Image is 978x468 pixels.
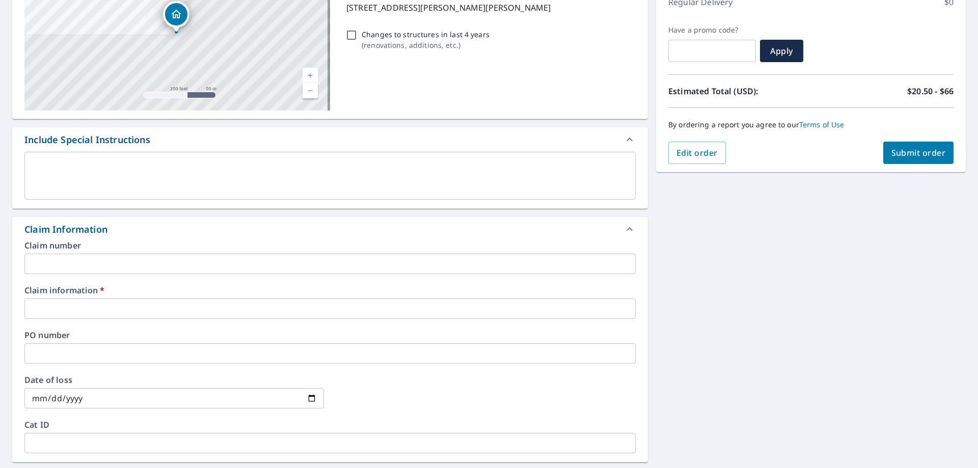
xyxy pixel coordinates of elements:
[346,2,632,14] p: [STREET_ADDRESS][PERSON_NAME][PERSON_NAME]
[24,241,636,250] label: Claim number
[676,147,718,158] span: Edit order
[668,85,811,97] p: Estimated Total (USD):
[12,127,648,152] div: Include Special Instructions
[760,40,803,62] button: Apply
[24,421,636,429] label: Cat ID
[24,223,107,236] div: Claim Information
[163,1,189,33] div: Dropped pin, building 1, Residential property, 50 Old Redding Rd Weston, CT 06883
[24,133,150,147] div: Include Special Instructions
[362,40,490,50] p: ( renovations, additions, etc. )
[24,286,636,294] label: Claim information
[24,376,324,384] label: Date of loss
[883,142,954,164] button: Submit order
[12,217,648,241] div: Claim Information
[668,25,756,35] label: Have a promo code?
[303,83,318,98] a: Current Level 17, Zoom Out
[303,68,318,83] a: Current Level 17, Zoom In
[668,142,726,164] button: Edit order
[768,45,795,57] span: Apply
[362,29,490,40] p: Changes to structures in last 4 years
[907,85,954,97] p: $20.50 - $66
[24,331,636,339] label: PO number
[799,120,845,129] a: Terms of Use
[668,120,954,129] p: By ordering a report you agree to our
[891,147,946,158] span: Submit order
